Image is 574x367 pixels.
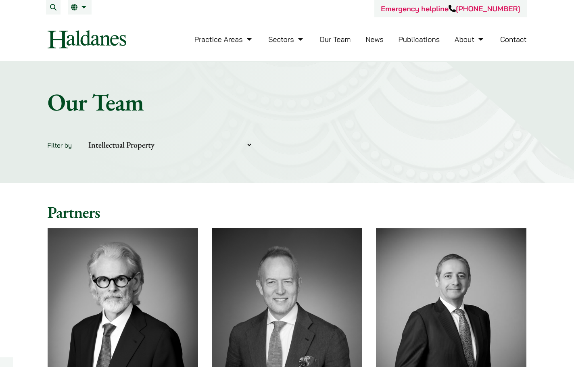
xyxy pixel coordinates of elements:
a: Practice Areas [194,35,254,44]
a: About [455,35,485,44]
a: Emergency helpline[PHONE_NUMBER] [381,4,520,13]
a: Publications [399,35,440,44]
label: Filter by [48,141,72,149]
a: Our Team [319,35,351,44]
a: News [365,35,384,44]
a: EN [71,4,88,10]
h2: Partners [48,202,527,222]
a: Sectors [268,35,305,44]
h1: Our Team [48,88,527,117]
a: Contact [500,35,527,44]
img: Logo of Haldanes [48,30,126,48]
